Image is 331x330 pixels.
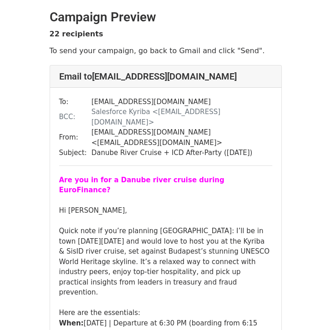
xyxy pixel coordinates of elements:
[59,107,92,127] td: BCC:
[59,195,272,226] div: Hi [PERSON_NAME],
[59,176,224,195] b: Are you in for a Danube river cruise during EuroFinance?
[92,107,272,127] td: Salesforce Kyriba <[EMAIL_ADDRESS][DOMAIN_NAME]>
[59,97,92,107] td: To:
[92,127,272,148] td: [EMAIL_ADDRESS][DOMAIN_NAME] < [EMAIL_ADDRESS][DOMAIN_NAME] >
[50,46,282,55] p: To send your campaign, go back to Gmail and click "Send".
[92,148,272,158] td: Danube River Cruise + ICD After-Party ([DATE])
[50,10,282,25] h2: Campaign Preview
[59,127,92,148] td: From:
[59,148,92,158] td: Subject:
[59,71,272,82] h4: Email to [EMAIL_ADDRESS][DOMAIN_NAME]
[50,30,103,38] strong: 22 recipients
[59,319,84,327] b: When:
[59,226,272,298] div: Quick note if you’re planning [GEOGRAPHIC_DATA]: I’ll be in town [DATE][DATE] and would love to h...
[92,97,272,107] td: [EMAIL_ADDRESS][DOMAIN_NAME]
